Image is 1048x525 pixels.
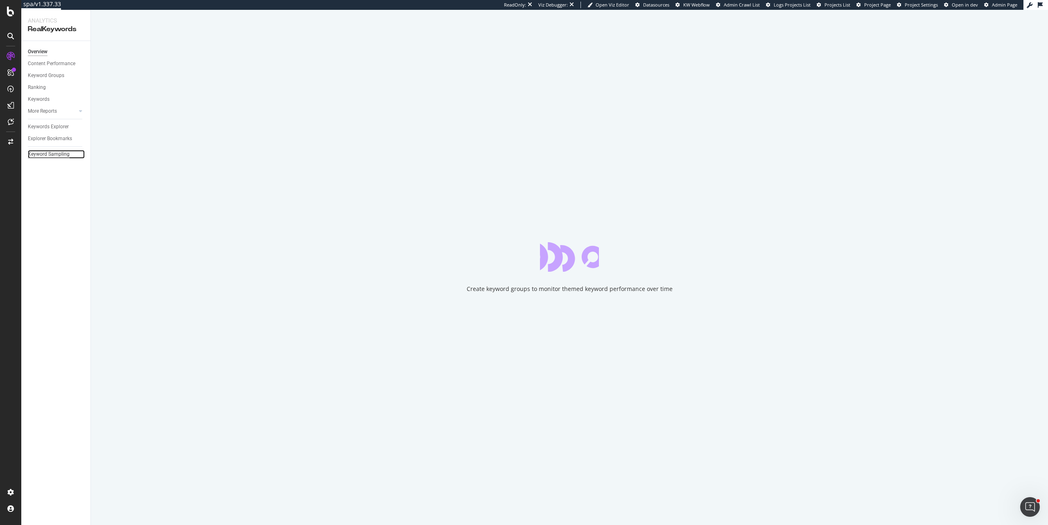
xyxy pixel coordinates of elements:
[28,150,85,159] a: Keyword Sampling
[596,2,629,8] span: Open Viz Editor
[824,2,850,8] span: Projects List
[28,107,57,116] div: More Reports
[635,2,669,8] a: Datasources
[28,95,50,104] div: Keywords
[817,2,850,8] a: Projects List
[28,48,47,56] div: Overview
[28,48,85,56] a: Overview
[28,59,85,68] a: Content Performance
[28,59,75,68] div: Content Performance
[28,16,84,25] div: Analytics
[716,2,760,8] a: Admin Crawl List
[766,2,811,8] a: Logs Projects List
[28,107,77,116] a: More Reports
[28,123,69,131] div: Keywords Explorer
[540,242,599,272] div: animation
[28,71,64,80] div: Keyword Groups
[675,2,710,8] a: KW Webflow
[538,2,568,8] div: Viz Debugger:
[467,285,673,293] div: Create keyword groups to monitor themed keyword performance over time
[28,25,84,34] div: RealKeywords
[643,2,669,8] span: Datasources
[683,2,710,8] span: KW Webflow
[28,134,72,143] div: Explorer Bookmarks
[864,2,891,8] span: Project Page
[28,71,85,80] a: Keyword Groups
[856,2,891,8] a: Project Page
[28,123,85,131] a: Keywords Explorer
[1020,497,1040,517] iframe: Intercom live chat
[28,134,85,143] a: Explorer Bookmarks
[897,2,938,8] a: Project Settings
[587,2,629,8] a: Open Viz Editor
[28,95,85,104] a: Keywords
[992,2,1017,8] span: Admin Page
[28,83,85,92] a: Ranking
[944,2,978,8] a: Open in dev
[774,2,811,8] span: Logs Projects List
[952,2,978,8] span: Open in dev
[28,150,70,159] div: Keyword Sampling
[905,2,938,8] span: Project Settings
[504,2,526,8] div: ReadOnly:
[28,83,46,92] div: Ranking
[724,2,760,8] span: Admin Crawl List
[984,2,1017,8] a: Admin Page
